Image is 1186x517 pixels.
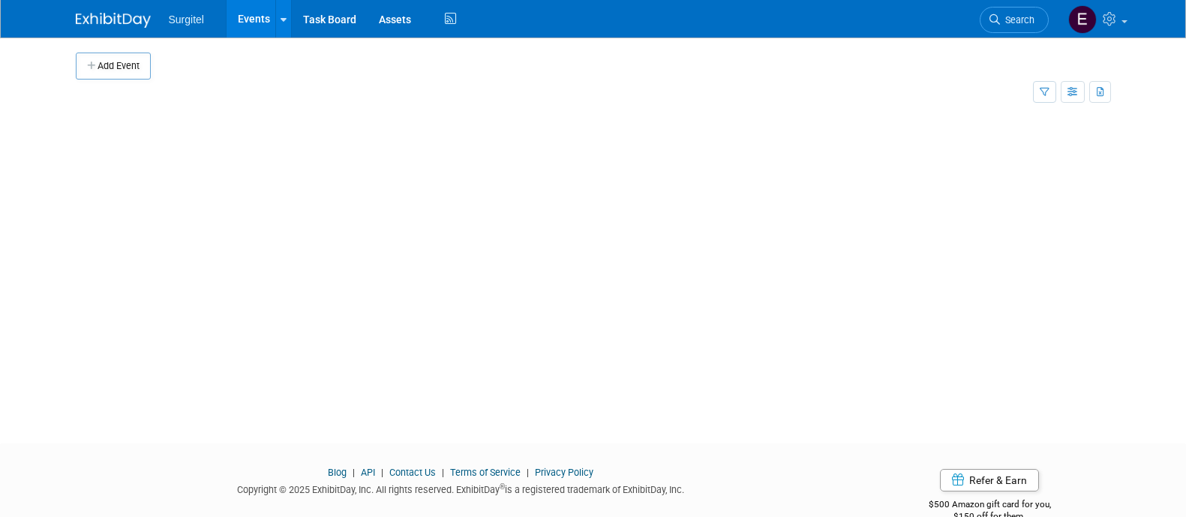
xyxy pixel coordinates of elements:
[328,467,347,478] a: Blog
[169,14,204,26] span: Surgitel
[450,467,521,478] a: Terms of Service
[349,467,359,478] span: |
[76,479,847,497] div: Copyright © 2025 ExhibitDay, Inc. All rights reserved. ExhibitDay is a registered trademark of Ex...
[980,7,1049,33] a: Search
[76,13,151,28] img: ExhibitDay
[1000,14,1034,26] span: Search
[76,53,151,80] button: Add Event
[377,467,387,478] span: |
[500,482,505,491] sup: ®
[535,467,593,478] a: Privacy Policy
[438,467,448,478] span: |
[1068,5,1097,34] img: Event Coordinator
[940,469,1039,491] a: Refer & Earn
[523,467,533,478] span: |
[389,467,436,478] a: Contact Us
[361,467,375,478] a: API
